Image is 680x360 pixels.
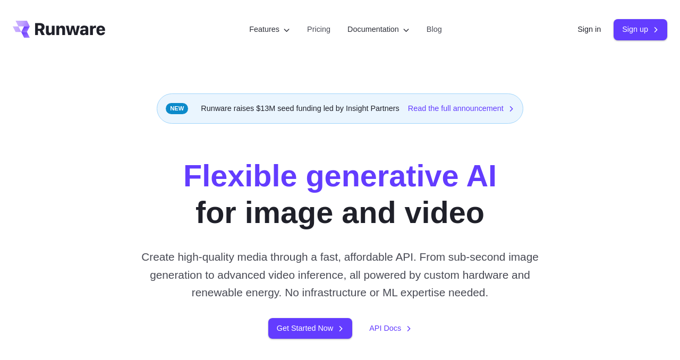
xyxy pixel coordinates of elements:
[347,23,410,36] label: Documentation
[577,23,601,36] a: Sign in
[183,159,497,193] strong: Flexible generative AI
[131,248,549,301] p: Create high-quality media through a fast, affordable API. From sub-second image generation to adv...
[427,23,442,36] a: Blog
[183,158,497,231] h1: for image and video
[408,102,514,115] a: Read the full announcement
[157,93,523,124] div: Runware raises $13M seed funding led by Insight Partners
[369,322,412,335] a: API Docs
[307,23,330,36] a: Pricing
[268,318,352,339] a: Get Started Now
[13,21,105,38] a: Go to /
[614,19,667,40] a: Sign up
[249,23,290,36] label: Features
